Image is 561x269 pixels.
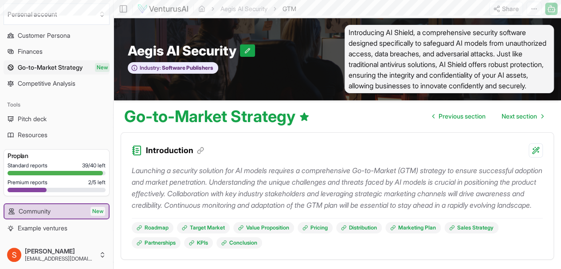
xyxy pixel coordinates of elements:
[439,112,486,121] span: Previous section
[8,151,106,160] h3: Pro plan
[18,224,67,233] span: Example ventures
[4,28,110,43] a: Customer Persona
[90,207,105,216] span: New
[425,107,493,125] a: Go to previous page
[88,179,106,186] span: 2 / 5 left
[124,107,310,125] h1: Go-to-Market Strategy
[177,222,230,233] a: Target Market
[132,222,173,233] a: Roadmap
[385,222,441,233] a: Marketing Plan
[128,43,240,59] span: Aegis AI Security
[161,64,213,71] span: Software Publishers
[336,222,382,233] a: Distribution
[4,237,110,251] button: Settings
[18,31,70,40] span: Customer Persona
[19,207,51,216] span: Community
[8,179,47,186] span: Premium reports
[140,64,161,71] span: Industry:
[345,25,554,93] span: Introducing AI Shield, a comprehensive security software designed specifically to safeguard AI mo...
[425,107,550,125] nav: pagination
[18,115,47,123] span: Pitch deck
[216,237,262,249] a: Conclusion
[132,237,180,249] a: Partnerships
[494,107,550,125] a: Go to next page
[4,60,110,75] a: Go-to-Market StrategyNew
[4,98,110,112] div: Tools
[4,221,110,235] a: Example ventures
[18,47,43,56] span: Finances
[7,248,21,262] img: ACg8ocKYeNuTCHeJW6r5WK4yx7U4ttpkf89GXhyWqs3N177ggR34yQ=s96-c
[146,144,204,157] h3: Introduction
[18,240,40,249] span: Settings
[132,165,543,211] p: Launching a security solution for AI models requires a comprehensive Go-to-Market (GTM) strategy ...
[4,112,110,126] a: Pitch deck
[4,128,110,142] a: Resources
[233,222,294,233] a: Value Proposition
[4,44,110,59] a: Finances
[502,112,537,121] span: Next section
[444,222,498,233] a: Sales Strategy
[128,62,218,74] button: Industry:Software Publishers
[4,76,110,91] a: Competitive Analysis
[25,255,95,262] span: [EMAIL_ADDRESS][DOMAIN_NAME]
[18,79,75,88] span: Competitive Analysis
[298,222,333,233] a: Pricing
[4,204,109,218] a: CommunityNew
[95,63,110,72] span: New
[82,162,106,169] span: 39 / 40 left
[4,244,110,265] button: [PERSON_NAME][EMAIL_ADDRESS][DOMAIN_NAME]
[18,131,47,139] span: Resources
[25,247,95,255] span: [PERSON_NAME]
[184,237,213,249] a: KPIs
[18,63,83,72] span: Go-to-Market Strategy
[8,162,47,169] span: Standard reports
